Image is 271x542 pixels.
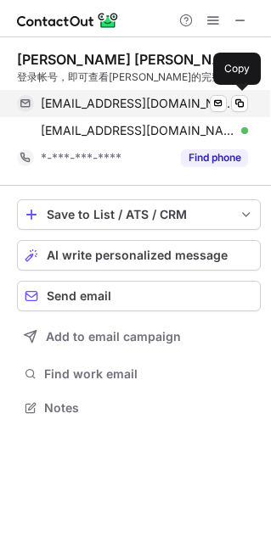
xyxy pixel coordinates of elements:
[181,149,248,166] button: Reveal Button
[41,96,235,111] span: [EMAIL_ADDRESS][DOMAIN_NAME]
[17,321,261,352] button: Add to email campaign
[41,123,235,138] span: [EMAIL_ADDRESS][DOMAIN_NAME]
[17,281,261,311] button: Send email
[17,51,233,68] div: [PERSON_NAME] [PERSON_NAME]
[44,366,254,382] span: Find work email
[17,396,261,420] button: Notes
[47,208,231,221] div: Save to List / ATS / CRM
[17,199,261,230] button: save-profile-one-click
[47,289,111,303] span: Send email
[47,249,228,262] span: AI write personalized message
[17,362,261,386] button: Find work email
[17,70,261,85] div: 登录帐号，即可查看[PERSON_NAME]的完整档案
[44,400,254,416] span: Notes
[17,10,119,31] img: ContactOut v5.3.10
[17,240,261,271] button: AI write personalized message
[46,330,181,344] span: Add to email campaign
